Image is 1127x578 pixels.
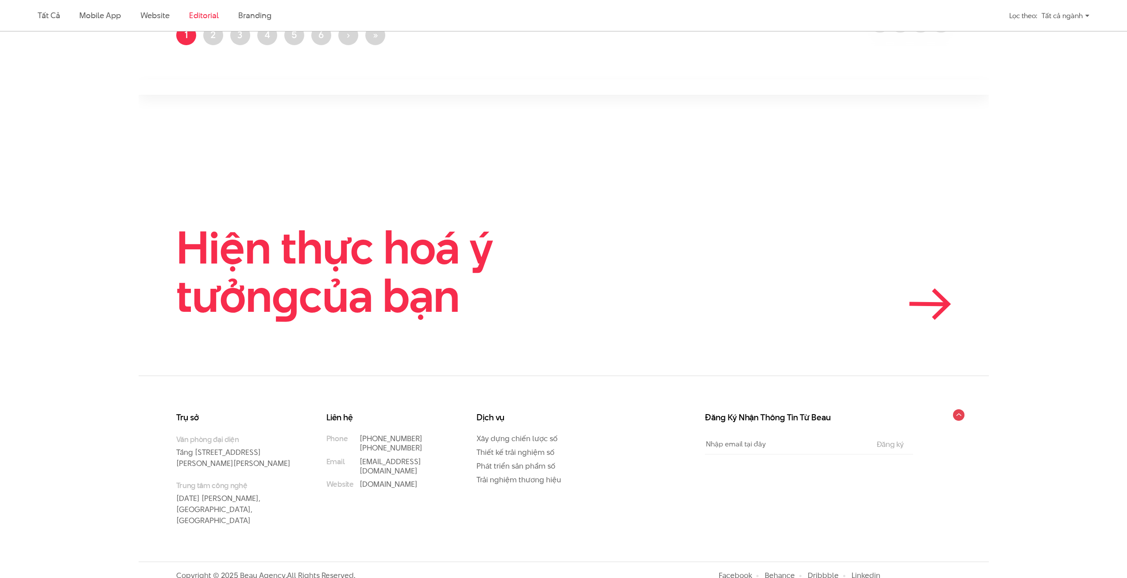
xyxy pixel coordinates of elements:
[360,456,421,476] a: [EMAIL_ADDRESS][DOMAIN_NAME]
[176,223,575,320] h2: Hiện thực hoá ý tưởn của bạn
[176,480,291,491] small: Trung tâm công nghệ
[238,10,271,21] a: Branding
[372,28,378,41] span: »
[476,474,561,485] a: Trải nghiệm thương hiệu
[360,479,418,489] a: [DOMAIN_NAME]
[257,25,277,45] a: 4
[284,25,304,45] a: 5
[189,10,219,21] a: Editorial
[326,413,441,422] h3: Liên hệ
[360,433,422,444] a: [PHONE_NUMBER]
[176,434,291,469] p: Tầng [STREET_ADDRESS][PERSON_NAME][PERSON_NAME]
[346,28,350,41] span: ›
[360,442,422,453] a: [PHONE_NUMBER]
[176,480,291,526] p: [DATE] [PERSON_NAME], [GEOGRAPHIC_DATA], [GEOGRAPHIC_DATA]
[311,25,331,45] a: 6
[705,434,867,454] input: Nhập email tại đây
[326,434,348,443] small: Phone
[476,447,554,458] a: Thiết kế trải nghiệm số
[874,440,906,448] input: Đăng ký
[326,457,345,466] small: Email
[140,10,170,21] a: Website
[705,413,913,422] h3: Đăng Ký Nhận Thông Tin Từ Beau
[326,480,354,489] small: Website
[230,25,250,45] a: 3
[272,264,299,327] en: g
[176,413,291,422] h3: Trụ sở
[176,223,951,320] a: Hiện thực hoá ý tưởngcủa bạn
[476,413,591,422] h3: Dịch vụ
[476,433,558,444] a: Xây dựng chiến lược số
[476,461,555,471] a: Phát triển sản phẩm số
[176,434,291,445] small: Văn phòng đại diện
[203,25,223,45] a: 2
